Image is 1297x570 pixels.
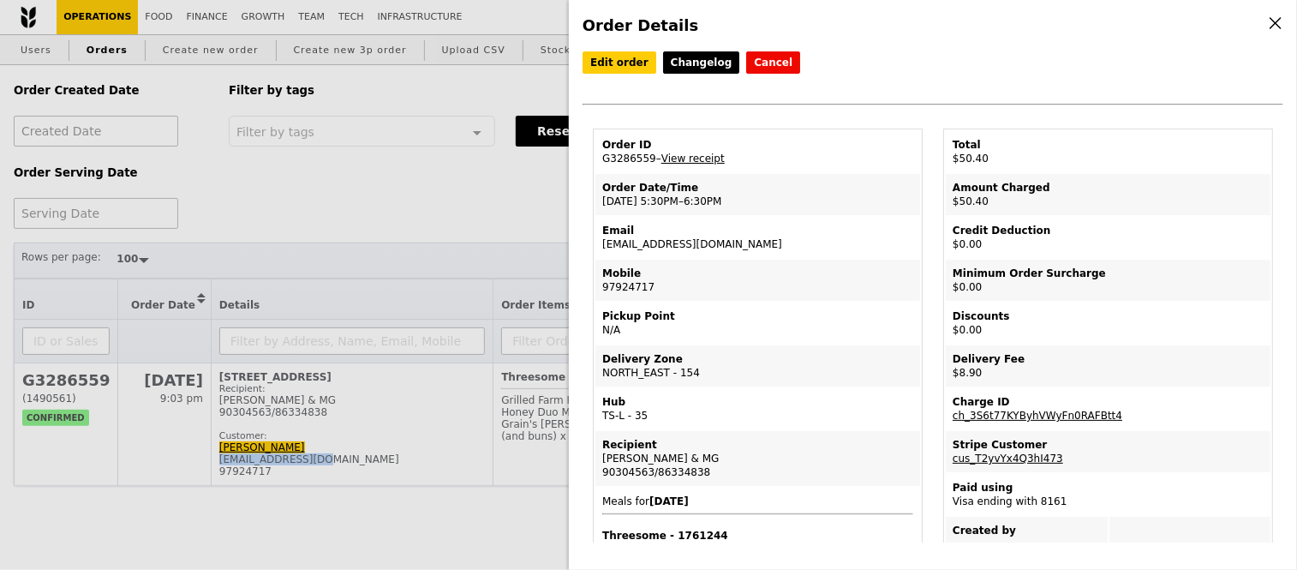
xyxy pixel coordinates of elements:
div: Paid using [953,481,1264,495]
td: $50.40 [946,174,1270,215]
div: Order Date/Time [602,181,913,195]
div: Hub [602,395,913,409]
div: Charge ID [953,395,1264,409]
div: Delivery Zone [602,352,913,366]
div: 90304563/86334838 [602,465,913,479]
div: Total [953,138,1264,152]
div: Minimum Order Surcharge [953,267,1264,280]
td: N/A [595,303,920,344]
td: [DATE] 5:30PM–6:30PM [595,174,920,215]
div: Order ID [602,138,913,152]
a: View receipt [661,153,725,165]
td: NORTH_EAST - 154 [595,345,920,387]
h4: Threesome - 1761244 [602,529,913,543]
a: ch_3S6t77KYByhVWyFn0RAFBtt4 [953,410,1122,422]
b: [DATE] [649,495,689,507]
div: Delivery Fee [953,352,1264,366]
div: Discounts [953,309,1264,323]
td: $0.00 [946,217,1270,258]
div: Recipient [602,438,913,452]
td: G3286559 [595,131,920,172]
td: TS-L - 35 [595,388,920,429]
a: cus_T2yvYx4Q3hI473 [953,453,1063,465]
span: Order Details [583,16,698,34]
button: Cancel [746,51,800,74]
div: Amount Charged [953,181,1264,195]
td: $50.40 [946,131,1270,172]
td: $0.00 [946,303,1270,344]
a: Changelog [663,51,740,74]
td: [EMAIL_ADDRESS][DOMAIN_NAME] [595,217,920,258]
div: Created by [953,524,1101,537]
a: Edit order [583,51,656,74]
div: [PERSON_NAME] & MG [602,452,913,465]
td: $0.00 [946,260,1270,301]
div: Pickup Point [602,309,913,323]
div: Mobile [602,267,913,280]
td: Visa ending with 8161 [946,474,1270,515]
div: Email [602,224,913,237]
td: $8.90 [946,345,1270,387]
td: 97924717 [595,260,920,301]
div: Credit Deduction [953,224,1264,237]
div: Stripe Customer [953,438,1264,452]
span: – [656,153,661,165]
